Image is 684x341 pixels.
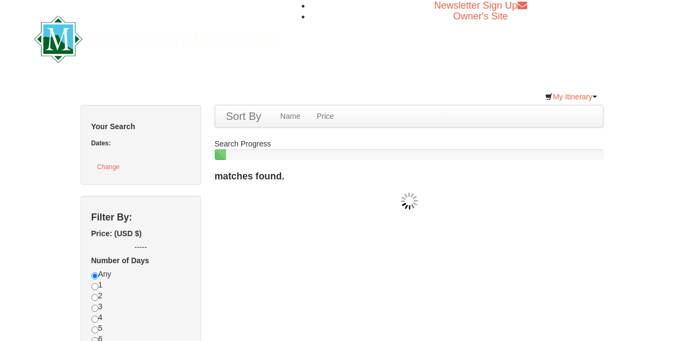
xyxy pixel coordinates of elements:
a: Sort By [215,105,273,127]
strong: Number of Days [91,256,149,265]
span: -- [142,243,147,251]
img: Massanutten Resort Logo [34,16,282,63]
h4: Filter By: [91,212,190,223]
label: - [91,242,190,252]
button: Change [91,160,126,174]
div: Search Progress [215,138,604,160]
strong: Dates: [91,139,111,147]
img: wait gif [401,192,418,210]
a: Price [309,105,342,127]
strong: Price: (USD $) [91,229,142,238]
a: Massanutten Resort [34,25,282,50]
a: Name [272,105,308,127]
h4: matches found. [215,171,604,182]
span: -- [135,243,140,251]
h5: Your Search [91,121,190,132]
a: Owner's Site [453,11,508,22]
a: My Itinerary [538,89,603,105]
